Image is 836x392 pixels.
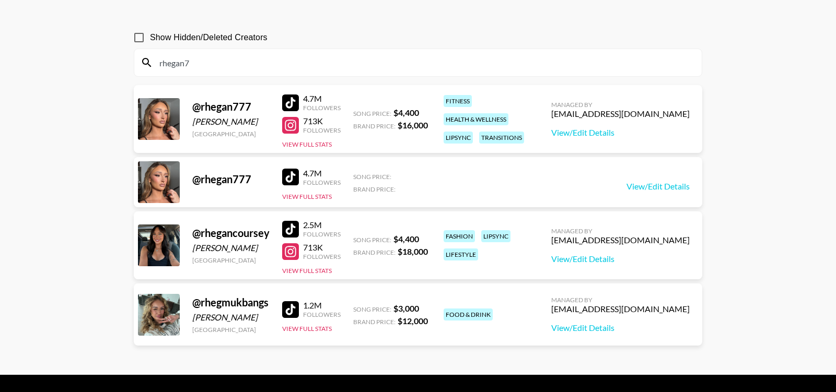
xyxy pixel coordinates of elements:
[192,227,270,240] div: @ rhegancoursey
[353,236,391,244] span: Song Price:
[551,235,690,245] div: [EMAIL_ADDRESS][DOMAIN_NAME]
[393,303,419,313] strong: $ 3,000
[551,227,690,235] div: Managed By
[192,256,270,264] div: [GEOGRAPHIC_DATA]
[551,127,690,138] a: View/Edit Details
[303,220,341,230] div: 2.5M
[393,108,419,117] strong: $ 4,400
[192,130,270,138] div: [GEOGRAPHIC_DATA]
[303,93,341,104] div: 4.7M
[303,104,341,112] div: Followers
[153,54,695,71] input: Search by User Name
[303,116,341,126] div: 713K
[398,120,428,130] strong: $ 16,000
[192,326,270,334] div: [GEOGRAPHIC_DATA]
[150,31,268,44] span: Show Hidden/Deleted Creators
[353,173,391,181] span: Song Price:
[303,126,341,134] div: Followers
[444,308,493,320] div: food & drink
[303,168,341,179] div: 4.7M
[444,248,478,260] div: lifestyle
[551,296,690,304] div: Managed By
[353,305,391,313] span: Song Price:
[282,140,332,148] button: View Full Stats
[282,267,332,275] button: View Full Stats
[444,113,508,125] div: health & wellness
[551,101,690,109] div: Managed By
[303,242,341,253] div: 713K
[551,109,690,119] div: [EMAIL_ADDRESS][DOMAIN_NAME]
[353,110,391,117] span: Song Price:
[353,185,396,193] span: Brand Price:
[192,296,270,309] div: @ rhegmukbangs
[444,132,473,144] div: lipsync
[303,179,341,186] div: Followers
[398,246,428,256] strong: $ 18,000
[353,248,396,256] span: Brand Price:
[551,304,690,314] div: [EMAIL_ADDRESS][DOMAIN_NAME]
[303,300,341,311] div: 1.2M
[551,254,690,264] a: View/Edit Details
[444,230,475,242] div: fashion
[479,132,524,144] div: transitions
[353,318,396,326] span: Brand Price:
[192,116,270,127] div: [PERSON_NAME]
[303,311,341,318] div: Followers
[398,316,428,326] strong: $ 12,000
[481,230,510,242] div: lipsync
[626,181,690,192] a: View/Edit Details
[303,230,341,238] div: Followers
[353,122,396,130] span: Brand Price:
[551,323,690,333] a: View/Edit Details
[192,100,270,113] div: @ rhegan777
[444,95,472,107] div: fitness
[192,312,270,323] div: [PERSON_NAME]
[393,234,419,244] strong: $ 4,400
[282,325,332,332] button: View Full Stats
[192,243,270,253] div: [PERSON_NAME]
[192,173,270,186] div: @ rhegan777
[303,253,341,260] div: Followers
[282,193,332,200] button: View Full Stats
